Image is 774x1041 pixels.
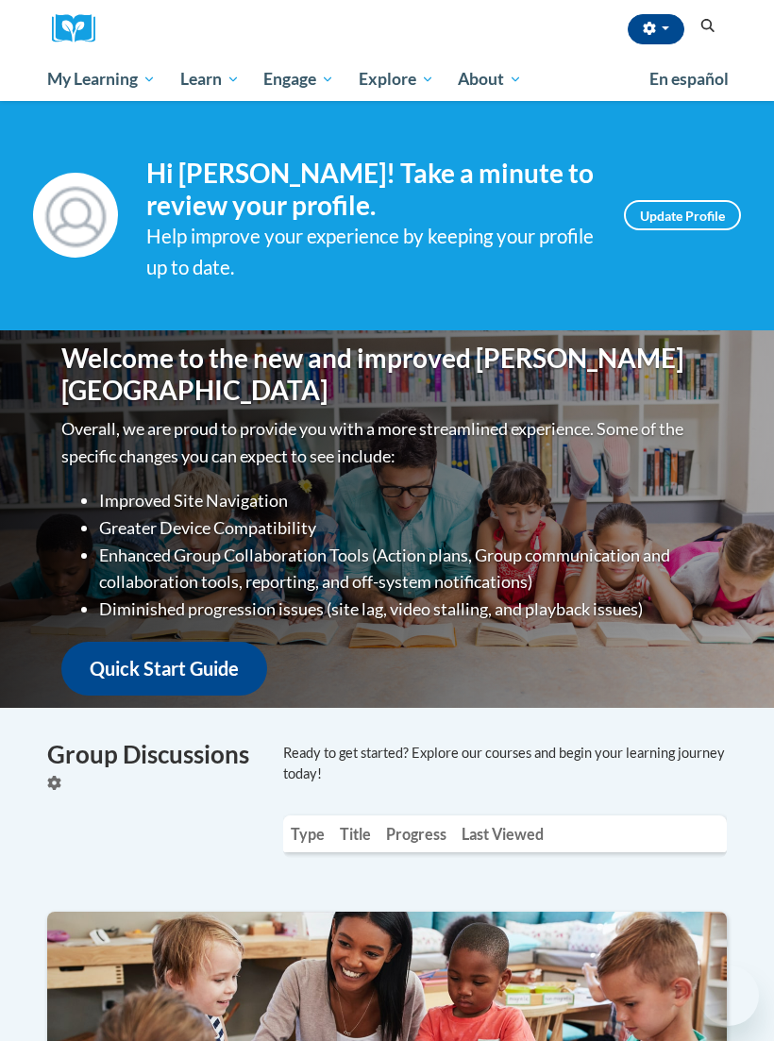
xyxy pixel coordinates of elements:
div: Main menu [33,58,741,101]
div: Help improve your experience by keeping your profile up to date. [146,221,596,283]
p: Overall, we are proud to provide you with a more streamlined experience. Some of the specific cha... [61,415,713,470]
li: Greater Device Compatibility [99,514,713,542]
button: Search [694,15,722,38]
a: About [446,58,535,101]
a: Engage [251,58,346,101]
a: Cox Campus [52,14,109,43]
span: About [458,68,522,91]
span: My Learning [47,68,156,91]
span: Explore [359,68,434,91]
span: En español [649,69,729,89]
iframe: Button to launch messaging window [698,965,759,1026]
a: Explore [346,58,446,101]
button: Account Settings [628,14,684,44]
th: Last Viewed [454,815,551,852]
li: Enhanced Group Collaboration Tools (Action plans, Group communication and collaboration tools, re... [99,542,713,596]
a: My Learning [35,58,168,101]
h1: Welcome to the new and improved [PERSON_NAME][GEOGRAPHIC_DATA] [61,343,713,406]
a: En español [637,59,741,99]
th: Progress [379,815,454,852]
span: Engage [263,68,334,91]
a: Learn [168,58,252,101]
a: Quick Start Guide [61,642,267,696]
h4: Group Discussions [47,736,255,773]
li: Improved Site Navigation [99,487,713,514]
img: Profile Image [33,173,118,258]
th: Type [283,815,332,852]
img: Logo brand [52,14,109,43]
a: Update Profile [624,200,741,230]
h4: Hi [PERSON_NAME]! Take a minute to review your profile. [146,158,596,221]
span: Learn [180,68,240,91]
th: Title [332,815,379,852]
li: Diminished progression issues (site lag, video stalling, and playback issues) [99,596,713,623]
